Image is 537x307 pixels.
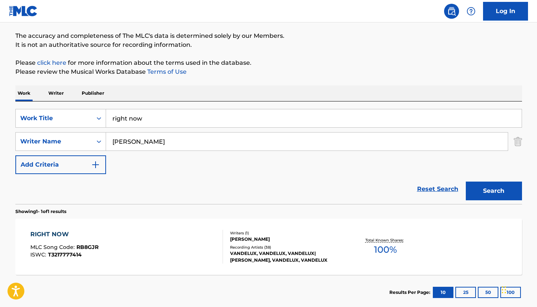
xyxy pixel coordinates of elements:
[15,109,522,204] form: Search Form
[15,58,522,67] p: Please for more information about the terms used in the database.
[466,182,522,200] button: Search
[15,40,522,49] p: It is not an authoritative source for recording information.
[48,251,82,258] span: T3217777414
[15,219,522,275] a: RIGHT NOWMLC Song Code:RB8GJRISWC:T3217777414Writers (1)[PERSON_NAME]Recording Artists (38)VANDEL...
[230,230,343,236] div: Writers ( 1 )
[37,59,66,66] a: click here
[91,160,100,169] img: 9d2ae6d4665cec9f34b9.svg
[500,271,537,307] iframe: Chat Widget
[447,7,456,16] img: search
[15,208,66,215] p: Showing 1 - 1 of 1 results
[433,287,453,298] button: 10
[146,68,187,75] a: Terms of Use
[76,244,99,250] span: RB8GJR
[15,31,522,40] p: The accuracy and completeness of The MLC's data is determined solely by our Members.
[444,4,459,19] a: Public Search
[464,4,479,19] div: Help
[365,237,405,243] p: Total Known Shares:
[9,6,38,16] img: MLC Logo
[20,137,88,146] div: Writer Name
[478,287,498,298] button: 50
[514,132,522,151] img: Delete Criterion
[15,67,522,76] p: Please review the Musical Works Database
[20,114,88,123] div: Work Title
[46,85,66,101] p: Writer
[374,243,397,256] span: 100 %
[230,250,343,264] div: VANDELUX, VANDELUX, VANDELUX|[PERSON_NAME], VANDELUX, VANDELUX
[15,85,33,101] p: Work
[389,289,432,296] p: Results Per Page:
[455,287,476,298] button: 25
[413,181,462,197] a: Reset Search
[230,244,343,250] div: Recording Artists ( 38 )
[30,251,48,258] span: ISWC :
[483,2,528,21] a: Log In
[30,230,99,239] div: RIGHT NOW
[230,236,343,243] div: [PERSON_NAME]
[30,244,76,250] span: MLC Song Code :
[79,85,106,101] p: Publisher
[502,279,506,301] div: Drag
[15,155,106,174] button: Add Criteria
[467,7,476,16] img: help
